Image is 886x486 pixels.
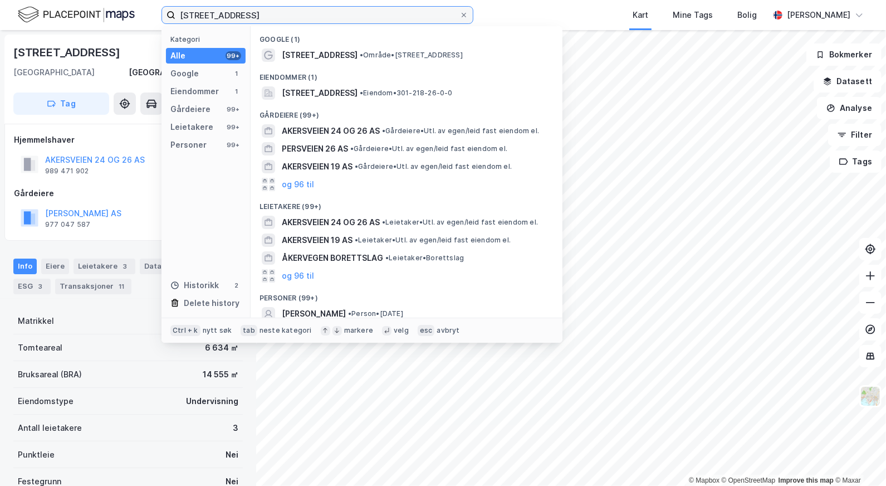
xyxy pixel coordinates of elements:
[18,5,135,25] img: logo.f888ab2527a4732fd821a326f86c7f29.svg
[251,26,562,46] div: Google (1)
[203,326,232,335] div: nytt søk
[282,269,314,283] button: og 96 til
[116,281,127,292] div: 11
[226,123,241,132] div: 99+
[282,124,380,138] span: AKERSVEIEN 24 OG 26 AS
[170,279,219,292] div: Historikk
[233,421,238,435] div: 3
[175,7,459,23] input: Søk på adresse, matrikkel, gårdeiere, leietakere eller personer
[170,120,213,134] div: Leietakere
[251,193,562,213] div: Leietakere (99+)
[282,142,348,155] span: PERSVEIEN 26 AS
[13,93,109,115] button: Tag
[140,259,195,274] div: Datasett
[74,259,135,274] div: Leietakere
[830,432,886,486] iframe: Chat Widget
[282,216,380,229] span: AKERSVEIEN 24 OG 26 AS
[18,421,82,435] div: Antall leietakere
[13,66,95,79] div: [GEOGRAPHIC_DATA]
[45,220,90,229] div: 977 047 587
[437,326,459,335] div: avbryt
[355,236,511,245] span: Leietaker • Utl. av egen/leid fast eiendom el.
[814,70,882,93] button: Datasett
[348,309,351,318] span: •
[385,254,389,262] span: •
[282,251,383,265] span: ÅKERVEGEN BORETTSLAG
[251,102,562,122] div: Gårdeiere (99+)
[282,307,346,320] span: [PERSON_NAME]
[129,66,243,79] div: [GEOGRAPHIC_DATA], 218/26
[282,86,358,100] span: [STREET_ADDRESS]
[13,259,37,274] div: Info
[226,448,238,461] div: Nei
[232,69,241,78] div: 1
[722,477,776,484] a: OpenStreetMap
[55,279,131,294] div: Transaksjoner
[14,187,242,200] div: Gårdeiere
[633,8,648,22] div: Kart
[828,124,882,146] button: Filter
[170,325,200,336] div: Ctrl + k
[282,160,353,173] span: AKERSVEIEN 19 AS
[382,127,385,135] span: •
[251,64,562,84] div: Eiendommer (1)
[360,89,363,97] span: •
[355,162,512,171] span: Gårdeiere • Utl. av egen/leid fast eiendom el.
[13,43,123,61] div: [STREET_ADDRESS]
[360,89,453,98] span: Eiendom • 301-218-26-0-0
[18,395,74,408] div: Eiendomstype
[186,395,238,408] div: Undervisning
[282,234,353,247] span: AKERSVEIEN 19 AS
[120,261,131,272] div: 3
[806,43,882,66] button: Bokmerker
[360,51,363,59] span: •
[226,105,241,114] div: 99+
[817,97,882,119] button: Analyse
[18,341,62,354] div: Tomteareal
[14,133,242,147] div: Hjemmelshaver
[35,281,46,292] div: 3
[260,326,312,335] div: neste kategori
[170,49,185,62] div: Alle
[787,8,850,22] div: [PERSON_NAME]
[41,259,69,274] div: Eiere
[241,325,257,336] div: tab
[45,167,89,176] div: 989 471 902
[418,325,435,336] div: esc
[18,448,55,461] div: Punktleie
[344,326,373,335] div: markere
[170,85,219,98] div: Eiendommer
[13,279,51,294] div: ESG
[226,51,241,60] div: 99+
[689,477,719,484] a: Mapbox
[348,309,403,318] span: Person • [DATE]
[860,386,881,407] img: Z
[232,281,241,290] div: 2
[737,8,757,22] div: Bolig
[673,8,713,22] div: Mine Tags
[350,144,354,153] span: •
[232,87,241,96] div: 1
[184,297,239,310] div: Delete history
[394,326,409,335] div: velg
[382,127,539,135] span: Gårdeiere • Utl. av egen/leid fast eiendom el.
[282,48,358,62] span: [STREET_ADDRESS]
[779,477,834,484] a: Improve this map
[205,341,238,354] div: 6 634 ㎡
[18,314,54,328] div: Matrikkel
[203,368,238,381] div: 14 555 ㎡
[226,140,241,149] div: 99+
[170,103,211,116] div: Gårdeiere
[355,236,358,244] span: •
[830,150,882,173] button: Tags
[385,254,464,263] span: Leietaker • Borettslag
[170,35,246,43] div: Kategori
[282,178,314,191] button: og 96 til
[382,218,385,226] span: •
[18,368,82,381] div: Bruksareal (BRA)
[251,285,562,305] div: Personer (99+)
[170,67,199,80] div: Google
[355,162,358,171] span: •
[382,218,538,227] span: Leietaker • Utl. av egen/leid fast eiendom el.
